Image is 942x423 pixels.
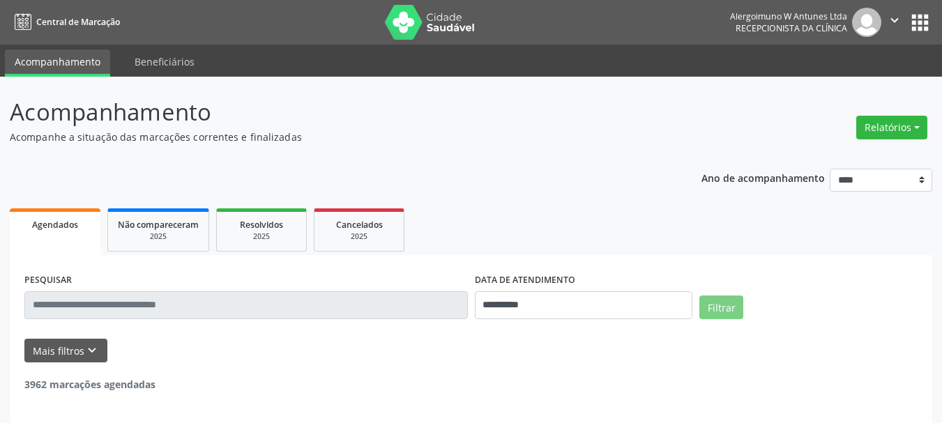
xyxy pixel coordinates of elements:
[125,49,204,74] a: Beneficiários
[887,13,902,28] i: 
[699,295,743,319] button: Filtrar
[730,10,847,22] div: Alergoimuno W Antunes Ltda
[324,231,394,242] div: 2025
[10,130,655,144] p: Acompanhe a situação das marcações correntes e finalizadas
[701,169,825,186] p: Ano de acompanhamento
[118,219,199,231] span: Não compareceram
[32,219,78,231] span: Agendados
[84,343,100,358] i: keyboard_arrow_down
[227,231,296,242] div: 2025
[881,8,908,37] button: 
[736,22,847,34] span: Recepcionista da clínica
[24,270,72,291] label: PESQUISAR
[10,95,655,130] p: Acompanhamento
[240,219,283,231] span: Resolvidos
[118,231,199,242] div: 2025
[24,378,155,391] strong: 3962 marcações agendadas
[10,10,120,33] a: Central de Marcação
[36,16,120,28] span: Central de Marcação
[908,10,932,35] button: apps
[856,116,927,139] button: Relatórios
[24,339,107,363] button: Mais filtroskeyboard_arrow_down
[5,49,110,77] a: Acompanhamento
[852,8,881,37] img: img
[475,270,575,291] label: DATA DE ATENDIMENTO
[336,219,383,231] span: Cancelados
